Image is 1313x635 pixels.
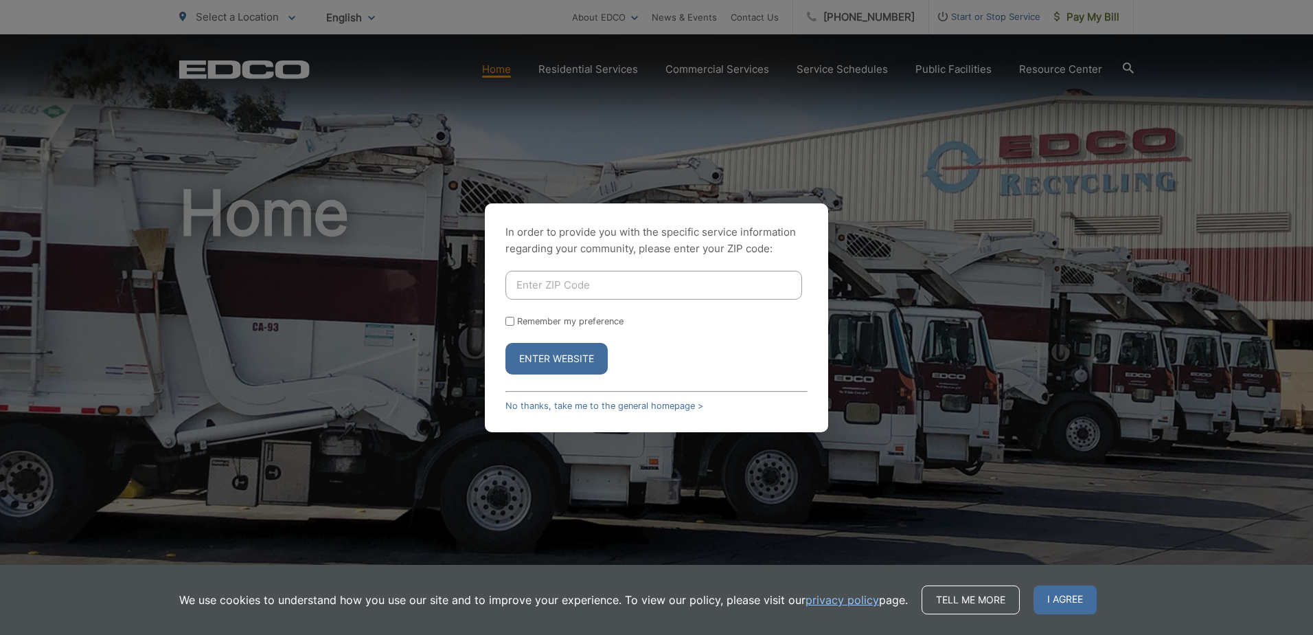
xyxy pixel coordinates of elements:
a: No thanks, take me to the general homepage > [505,401,703,411]
label: Remember my preference [517,316,624,326]
p: We use cookies to understand how you use our site and to improve your experience. To view our pol... [179,592,908,608]
p: In order to provide you with the specific service information regarding your community, please en... [505,224,808,257]
span: I agree [1034,586,1097,614]
button: Enter Website [505,343,608,375]
a: privacy policy [806,592,879,608]
a: Tell me more [922,586,1020,614]
input: Enter ZIP Code [505,271,802,300]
